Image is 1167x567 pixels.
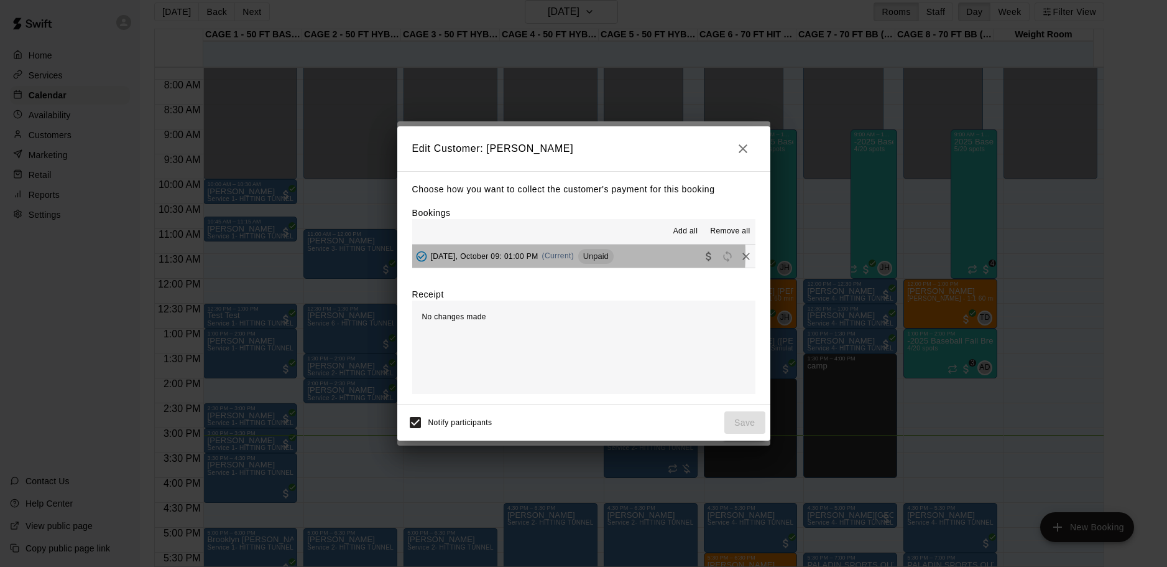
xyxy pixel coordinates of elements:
[412,245,755,268] button: Added - Collect Payment[DATE], October 09: 01:00 PM(Current)UnpaidCollect paymentRescheduleRemove
[718,251,737,260] span: Reschedule
[705,222,755,241] button: Remove all
[428,418,492,427] span: Notify participants
[422,312,486,321] span: No changes made
[699,251,718,260] span: Collect payment
[412,247,431,266] button: Added - Collect Payment
[412,288,444,301] label: Receipt
[665,222,705,241] button: Add all
[737,251,755,260] span: Remove
[673,225,698,238] span: Add all
[412,182,755,197] p: Choose how you want to collect the customer's payment for this booking
[578,251,614,261] span: Unpaid
[431,251,538,260] span: [DATE], October 09: 01:00 PM
[542,251,574,260] span: (Current)
[412,208,451,218] label: Bookings
[397,126,770,171] h2: Edit Customer: [PERSON_NAME]
[710,225,750,238] span: Remove all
